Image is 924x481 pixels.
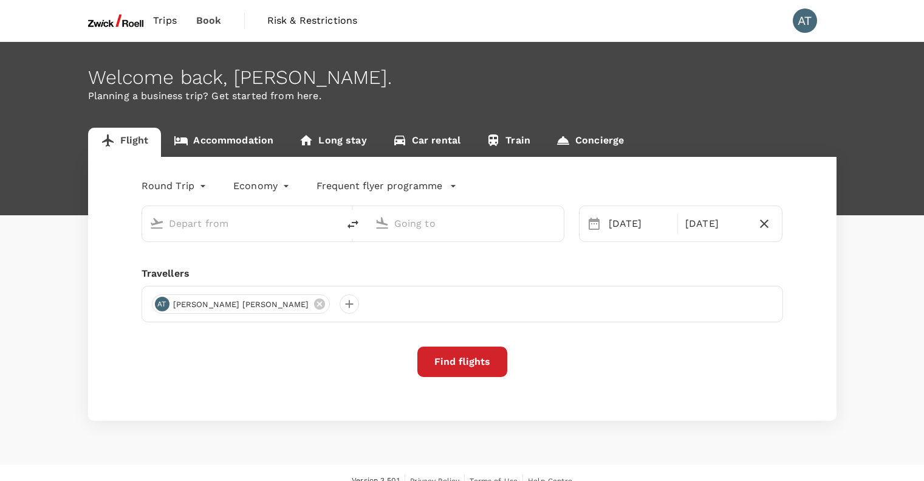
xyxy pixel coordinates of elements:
button: Find flights [417,347,507,377]
p: Planning a business trip? Get started from here. [88,89,837,103]
button: Frequent flyer programme [317,179,457,193]
span: [PERSON_NAME] [PERSON_NAME] [166,299,317,311]
a: Flight [88,128,162,157]
a: Accommodation [161,128,286,157]
p: Frequent flyer programme [317,179,442,193]
a: Long stay [286,128,379,157]
div: Economy [233,176,292,196]
div: AT[PERSON_NAME] [PERSON_NAME] [152,294,330,314]
button: Open [555,222,558,224]
div: Welcome back , [PERSON_NAME] . [88,66,837,89]
button: delete [338,210,368,239]
div: Travellers [142,266,783,281]
button: Open [330,222,332,224]
img: ZwickRoell Pte. Ltd. [88,7,144,34]
input: Depart from [169,214,313,233]
a: Concierge [543,128,637,157]
a: Train [473,128,543,157]
div: [DATE] [604,212,675,236]
span: Book [196,13,222,28]
input: Going to [394,214,538,233]
span: Trips [153,13,177,28]
div: AT [793,9,817,33]
span: Risk & Restrictions [267,13,358,28]
div: AT [155,297,169,311]
div: [DATE] [680,212,751,236]
a: Car rental [380,128,474,157]
div: Round Trip [142,176,210,196]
